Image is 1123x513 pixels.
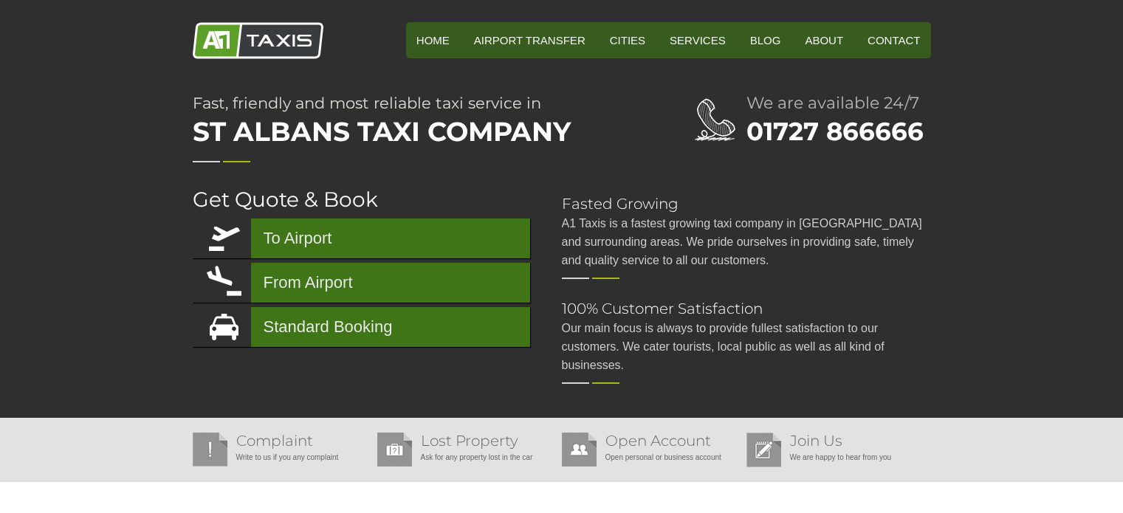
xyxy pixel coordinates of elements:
img: Open Account [562,433,597,466]
h2: Get Quote & Book [193,189,532,210]
a: To Airport [193,218,530,258]
a: Contact [857,22,930,58]
a: Complaint [236,432,313,450]
span: St Albans Taxi Company [193,111,636,152]
h2: We are available 24/7 [746,95,931,111]
a: Services [659,22,736,58]
a: From Airport [193,263,530,303]
a: Open Account [605,432,711,450]
h1: Fast, friendly and most reliable taxi service in [193,95,636,152]
h2: 100% Customer Satisfaction [562,301,931,316]
a: Airport Transfer [464,22,596,58]
a: Join Us [790,432,842,450]
h2: Fasted Growing [562,196,931,211]
a: About [794,22,854,58]
p: Open personal or business account [562,448,739,466]
img: Join Us [746,433,781,467]
p: We are happy to hear from you [746,448,924,466]
p: Write to us if you any complaint [193,448,370,466]
a: Standard Booking [193,307,530,347]
a: Blog [740,22,791,58]
p: Our main focus is always to provide fullest satisfaction to our customers. We cater tourists, loc... [562,319,931,374]
img: A1 Taxis [193,22,323,59]
a: Cities [600,22,656,58]
p: Ask for any property lost in the car [377,448,554,466]
a: HOME [406,22,460,58]
a: Lost Property [421,432,518,450]
img: Lost Property [377,433,412,466]
p: A1 Taxis is a fastest growing taxi company in [GEOGRAPHIC_DATA] and surrounding areas. We pride o... [562,214,931,269]
img: Complaint [193,433,227,466]
a: 01727 866666 [746,116,924,147]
